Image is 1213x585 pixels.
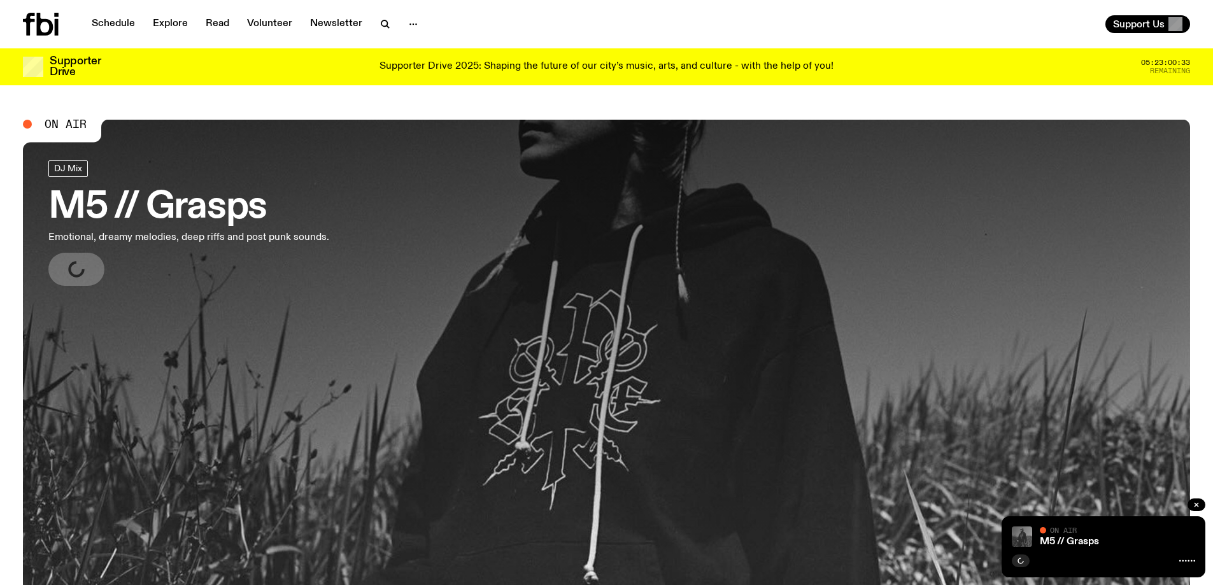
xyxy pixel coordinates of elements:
a: M5 // GraspsEmotional, dreamy melodies, deep riffs and post punk sounds. [48,160,329,286]
a: Schedule [84,15,143,33]
a: Newsletter [302,15,370,33]
h3: M5 // Grasps [48,190,329,225]
p: Supporter Drive 2025: Shaping the future of our city’s music, arts, and culture - with the help o... [380,61,833,73]
a: DJ Mix [48,160,88,177]
span: On Air [1050,526,1077,534]
span: Support Us [1113,18,1165,30]
a: Volunteer [239,15,300,33]
span: On Air [45,118,87,130]
p: Emotional, dreamy melodies, deep riffs and post punk sounds. [48,230,329,245]
a: M5 // Grasps [1040,537,1099,547]
a: Explore [145,15,195,33]
span: DJ Mix [54,164,82,173]
h3: Supporter Drive [50,56,101,78]
a: Read [198,15,237,33]
button: Support Us [1105,15,1190,33]
span: Remaining [1150,67,1190,74]
span: 05:23:00:33 [1141,59,1190,66]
